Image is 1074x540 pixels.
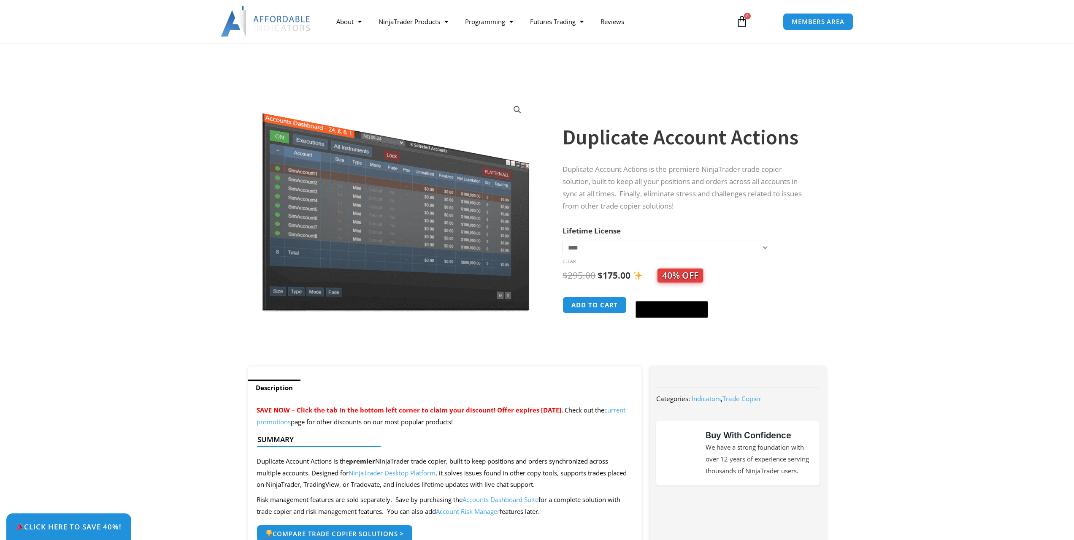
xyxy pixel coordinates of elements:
img: ✨ [633,271,642,280]
bdi: 295.00 [563,269,595,281]
a: Description [248,380,300,396]
a: Clear options [563,258,576,264]
span: Click Here to save 40%! [16,523,122,530]
a: Reviews [592,12,633,31]
strong: premier [349,457,375,465]
span: 40% OFF [657,269,703,282]
a: Indicators [692,394,721,403]
span: , [692,394,761,403]
h3: Buy With Confidence [706,429,811,442]
a: View full-screen image gallery [510,102,525,117]
p: We have a strong foundation with over 12 years of experience serving thousands of NinjaTrader users. [706,442,811,477]
p: Risk management features are sold separately. Save by purchasing the for a complete solution with... [257,494,633,518]
span: $ [563,269,568,281]
a: About [328,12,370,31]
span: Categories: [656,394,690,403]
button: Add to cart [563,296,627,314]
p: Duplicate Account Actions is the premiere NinjaTrader trade copier solution, built to keep all yo... [563,163,809,212]
img: mark thumbs good 43913 | Affordable Indicators – NinjaTrader [665,438,695,468]
h1: Duplicate Account Actions [563,122,809,152]
img: Screenshot 2024-08-26 15414455555 [260,96,531,312]
a: Account Risk Manager [436,507,500,516]
span: 0 [744,13,751,19]
a: NinjaTrader Products [370,12,457,31]
a: 🎉Click Here to save 40%! [6,513,131,540]
img: LogoAI | Affordable Indicators – NinjaTrader [221,6,311,37]
span: $ [598,269,603,281]
span: SAVE NOW – Click the tab in the bottom left corner to claim your discount! Offer expires [DATE]. [257,406,563,414]
a: Trade Copier [722,394,761,403]
a: 0 [723,9,760,34]
a: NinjaTrader Desktop Platform [349,469,436,477]
a: MEMBERS AREA [783,13,853,30]
iframe: Secure express checkout frame [634,295,710,296]
img: NinjaTrader Wordmark color RGB | Affordable Indicators – NinjaTrader [674,499,801,515]
bdi: 175.00 [598,269,630,281]
h4: Summary [257,435,626,444]
button: Buy with GPay [636,301,708,318]
a: Programming [457,12,522,31]
span: Duplicate Account Actions is the NinjaTrader trade copier, built to keep positions and orders syn... [257,457,627,489]
nav: Menu [328,12,726,31]
label: Lifetime License [563,226,621,236]
a: Futures Trading [522,12,592,31]
a: Accounts Dashboard Suite [463,495,538,504]
p: Check out the page for other discounts on our most popular products! [257,404,633,428]
span: MEMBERS AREA [792,19,844,25]
img: 🎉 [16,523,24,530]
